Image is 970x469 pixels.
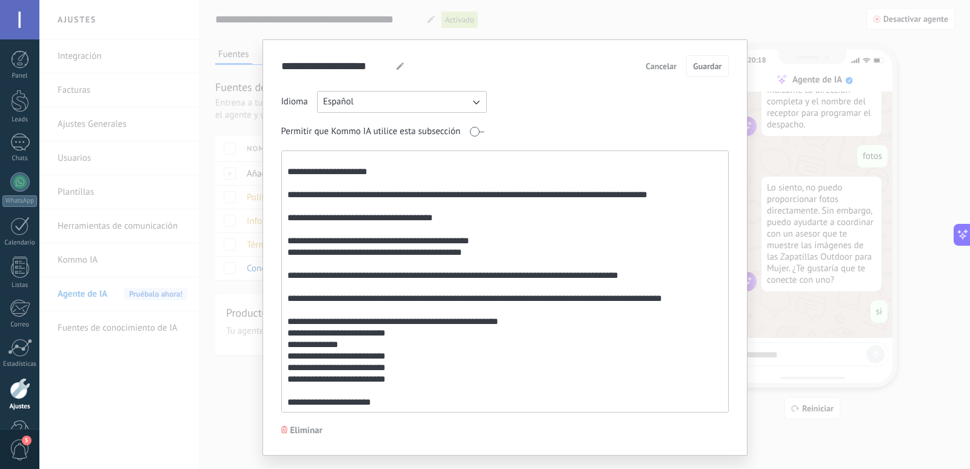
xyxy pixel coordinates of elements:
div: Estadísticas [2,360,38,368]
div: WhatsApp [2,195,37,207]
span: Idioma [281,96,308,108]
div: Leads [2,116,38,124]
button: Guardar [686,55,728,77]
div: Panel [2,72,38,80]
button: Español [317,91,487,113]
span: 5 [22,436,32,445]
div: Calendario [2,239,38,247]
div: Listas [2,282,38,289]
div: Chats [2,155,38,163]
div: Ajustes [2,403,38,411]
div: Correo [2,321,38,329]
span: Cancelar [646,62,677,70]
span: Español [323,96,354,108]
button: Cancelar [640,57,682,75]
span: Eliminar [290,425,323,437]
span: Guardar [693,62,721,70]
span: Permitir que Kommo IA utilice esta subsección [281,126,461,138]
